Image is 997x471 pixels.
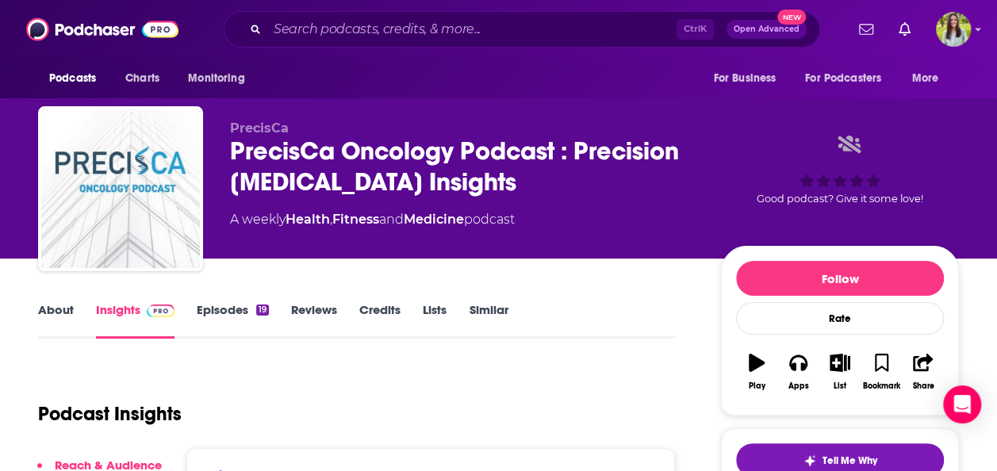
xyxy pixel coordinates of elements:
[41,109,200,268] img: PrecisCa Oncology Podcast : Precision Cancer Insights
[677,19,714,40] span: Ctrl K
[404,212,464,227] a: Medicine
[359,302,401,339] a: Credits
[197,302,269,339] a: Episodes19
[38,63,117,94] button: open menu
[267,17,677,42] input: Search podcasts, credits, & more...
[736,302,944,335] div: Rate
[943,385,981,423] div: Open Intercom Messenger
[188,67,244,90] span: Monitoring
[38,402,182,426] h1: Podcast Insights
[721,121,959,219] div: Good podcast? Give it some love!
[96,302,174,339] a: InsightsPodchaser Pro
[861,343,902,400] button: Bookmark
[834,381,846,391] div: List
[805,67,881,90] span: For Podcasters
[330,212,332,227] span: ,
[936,12,971,47] span: Logged in as meaghanyoungblood
[853,16,880,43] a: Show notifications dropdown
[230,210,515,229] div: A weekly podcast
[224,11,820,48] div: Search podcasts, credits, & more...
[736,261,944,296] button: Follow
[147,304,174,317] img: Podchaser Pro
[26,14,178,44] img: Podchaser - Follow, Share and Rate Podcasts
[379,212,404,227] span: and
[936,12,971,47] button: Show profile menu
[749,381,765,391] div: Play
[115,63,169,94] a: Charts
[230,121,289,136] span: PrecisCa
[38,302,74,339] a: About
[863,381,900,391] div: Bookmark
[727,20,807,39] button: Open AdvancedNew
[777,10,806,25] span: New
[901,63,959,94] button: open menu
[788,381,809,391] div: Apps
[819,343,861,400] button: List
[713,67,776,90] span: For Business
[936,12,971,47] img: User Profile
[777,343,819,400] button: Apps
[125,67,159,90] span: Charts
[903,343,944,400] button: Share
[757,193,923,205] span: Good podcast? Give it some love!
[291,302,337,339] a: Reviews
[734,25,800,33] span: Open Advanced
[286,212,330,227] a: Health
[912,67,939,90] span: More
[912,381,934,391] div: Share
[795,63,904,94] button: open menu
[469,302,508,339] a: Similar
[803,454,816,467] img: tell me why sparkle
[49,67,96,90] span: Podcasts
[256,304,269,316] div: 19
[823,454,877,467] span: Tell Me Why
[736,343,777,400] button: Play
[892,16,917,43] a: Show notifications dropdown
[332,212,379,227] a: Fitness
[177,63,265,94] button: open menu
[423,302,447,339] a: Lists
[702,63,796,94] button: open menu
